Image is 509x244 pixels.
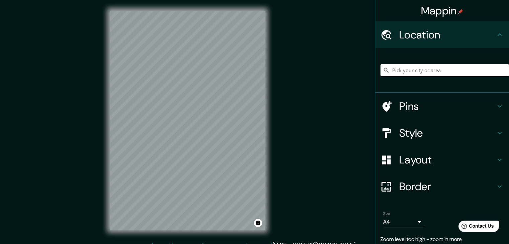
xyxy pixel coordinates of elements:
h4: Style [399,126,496,140]
canvas: Map [110,11,265,230]
iframe: Help widget launcher [449,218,502,237]
input: Pick your city or area [380,64,509,76]
h4: Pins [399,100,496,113]
div: Style [375,120,509,146]
div: Border [375,173,509,200]
div: Layout [375,146,509,173]
p: Zoom level too high - zoom in more [380,235,504,243]
div: Pins [375,93,509,120]
div: Location [375,21,509,48]
img: pin-icon.png [458,9,463,14]
h4: Mappin [421,4,463,17]
button: Toggle attribution [254,219,262,227]
div: A4 [383,217,423,227]
h4: Layout [399,153,496,166]
label: Size [383,211,390,217]
h4: Location [399,28,496,41]
h4: Border [399,180,496,193]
